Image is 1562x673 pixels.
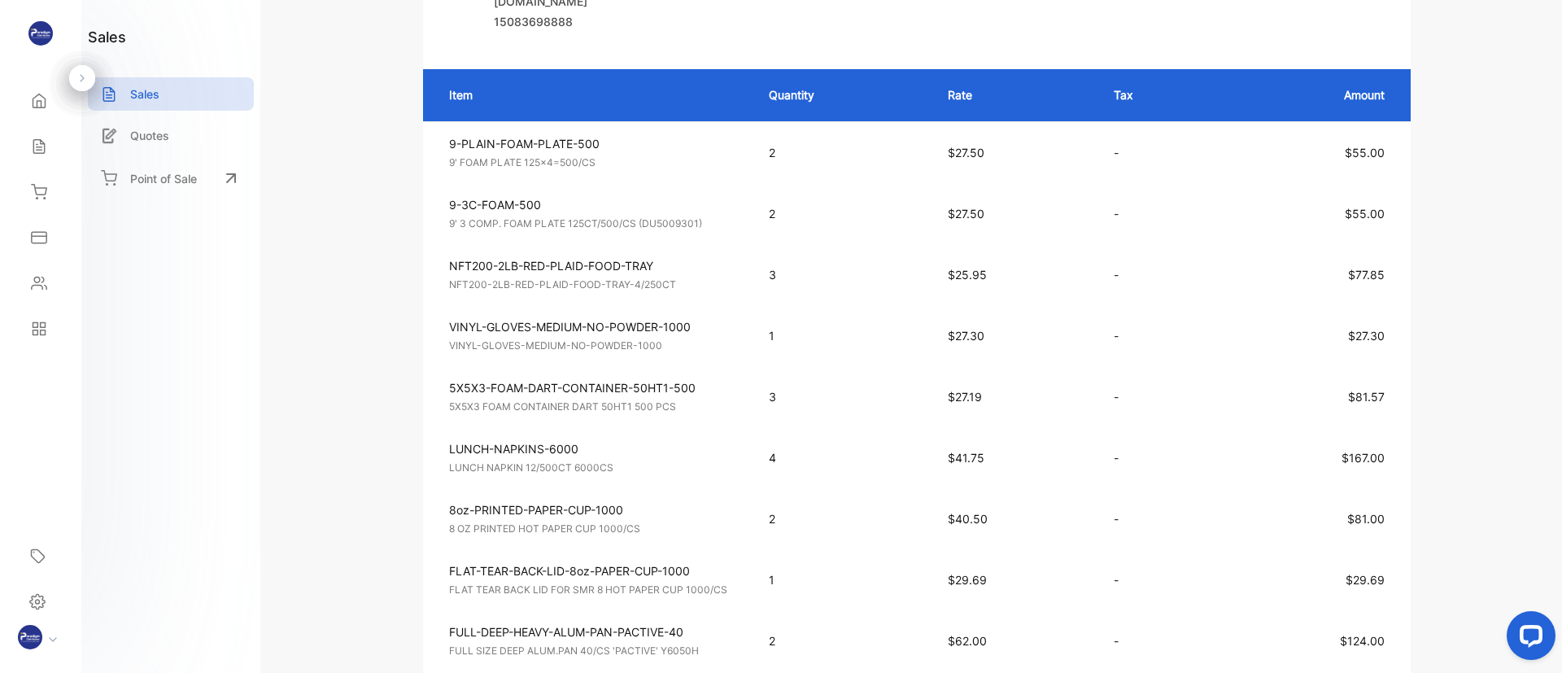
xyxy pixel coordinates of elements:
[948,451,984,465] span: $41.75
[948,512,988,526] span: $40.50
[88,160,254,196] a: Point of Sale
[948,207,984,221] span: $27.50
[948,86,1081,103] p: Rate
[449,501,740,518] p: 8oz-PRINTED-PAPER-CUP-1000
[1114,632,1201,649] p: -
[769,144,915,161] p: 2
[494,13,681,30] p: 15083698888
[948,329,984,343] span: $27.30
[769,632,915,649] p: 2
[1114,449,1201,466] p: -
[130,170,197,187] p: Point of Sale
[1114,510,1201,527] p: -
[449,86,736,103] p: Item
[449,196,740,213] p: 9-3C-FOAM-500
[1114,571,1201,588] p: -
[88,119,254,152] a: Quotes
[1348,390,1385,404] span: $81.57
[948,573,987,587] span: $29.69
[449,155,740,170] p: 9' FOAM PLATE 125x4=500/CS
[449,400,740,414] p: 5X5X3 FOAM CONTAINER DART 50HT1 500 PCS
[769,327,915,344] p: 1
[449,278,740,292] p: NFT200-2LB-RED-PLAID-FOOD-TRAY-4/250CT
[449,562,740,579] p: FLAT-TEAR-BACK-LID-8oz-PAPER-CUP-1000
[449,644,740,658] p: FULL SIZE DEEP ALUM.PAN 40/CS 'PACTIVE' Y6050H
[1346,573,1385,587] span: $29.69
[769,510,915,527] p: 2
[1342,451,1385,465] span: $167.00
[1345,207,1385,221] span: $55.00
[769,388,915,405] p: 3
[1114,144,1201,161] p: -
[1114,86,1201,103] p: Tax
[449,583,740,597] p: FLAT TEAR BACK LID FOR SMR 8 HOT PAPER CUP 1000/CS
[769,86,915,103] p: Quantity
[449,257,740,274] p: NFT200-2LB-RED-PLAID-FOOD-TRAY
[449,440,740,457] p: LUNCH-NAPKINS-6000
[1114,327,1201,344] p: -
[1233,86,1385,103] p: Amount
[769,266,915,283] p: 3
[769,571,915,588] p: 1
[948,146,984,160] span: $27.50
[948,268,987,282] span: $25.95
[449,623,740,640] p: FULL-DEEP-HEAVY-ALUM-PAN-PACTIVE-40
[449,216,740,231] p: 9' 3 COMP. FOAM PLATE 125CT/500/CS (DU5009301)
[130,85,159,103] p: Sales
[1340,634,1385,648] span: $124.00
[449,379,740,396] p: 5X5X3-FOAM-DART-CONTAINER-50HT1-500
[1347,512,1385,526] span: $81.00
[18,625,42,649] img: profile
[449,135,740,152] p: 9-PLAIN-FOAM-PLATE-500
[449,339,740,353] p: VINYL-GLOVES-MEDIUM-NO-POWDER-1000
[769,205,915,222] p: 2
[1114,266,1201,283] p: -
[449,522,740,536] p: 8 OZ PRINTED HOT PAPER CUP 1000/CS
[28,21,53,46] img: logo
[1345,146,1385,160] span: $55.00
[449,461,740,475] p: LUNCH NAPKIN 12/500CT 6000CS
[88,26,126,48] h1: sales
[449,318,740,335] p: VINYL-GLOVES-MEDIUM-NO-POWDER-1000
[1494,605,1562,673] iframe: LiveChat chat widget
[948,634,987,648] span: $62.00
[769,449,915,466] p: 4
[948,390,982,404] span: $27.19
[88,77,254,111] a: Sales
[130,127,169,144] p: Quotes
[1348,329,1385,343] span: $27.30
[1114,388,1201,405] p: -
[1114,205,1201,222] p: -
[1348,268,1385,282] span: $77.85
